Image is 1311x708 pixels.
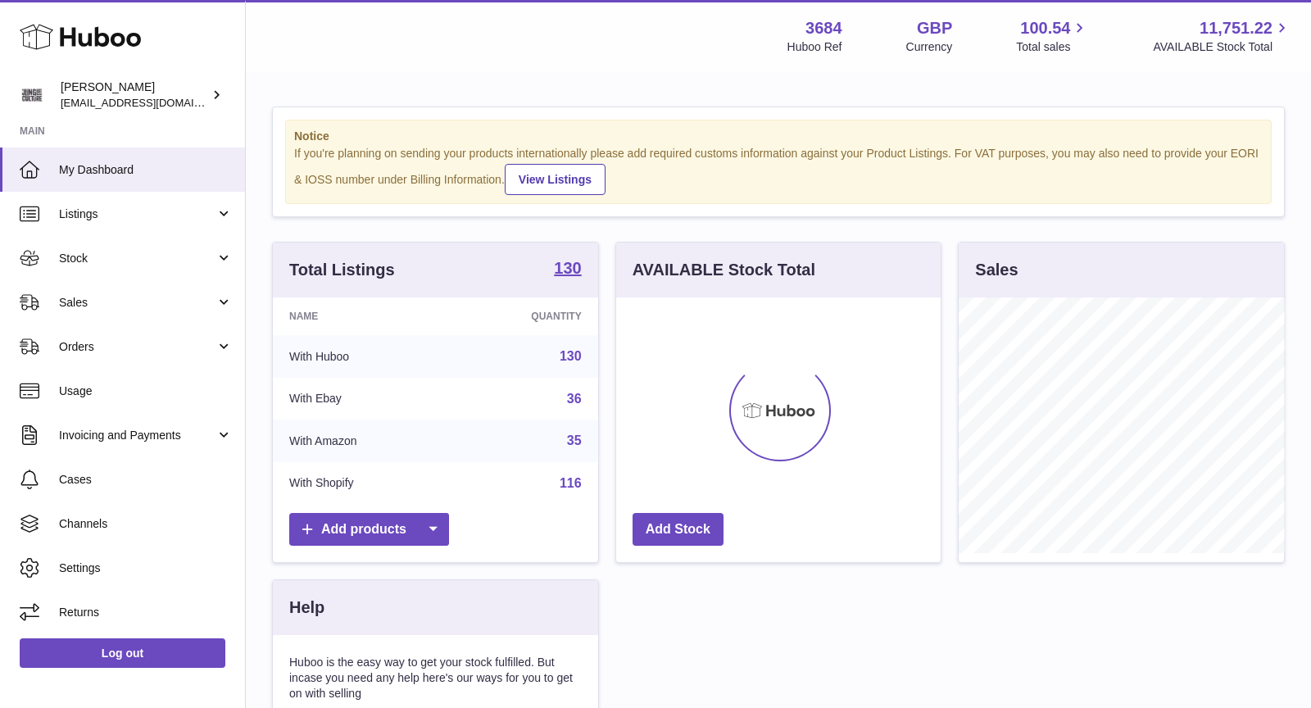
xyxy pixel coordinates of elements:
span: AVAILABLE Stock Total [1153,39,1291,55]
div: Currency [906,39,953,55]
span: [EMAIL_ADDRESS][DOMAIN_NAME] [61,96,241,109]
a: 35 [567,433,582,447]
span: Orders [59,339,215,355]
p: Huboo is the easy way to get your stock fulfilled. But incase you need any help here's our ways f... [289,655,582,701]
strong: Notice [294,129,1263,144]
a: Log out [20,638,225,668]
span: Sales [59,295,215,311]
a: Add Stock [633,513,724,547]
td: With Shopify [273,462,451,505]
span: 11,751.22 [1200,17,1272,39]
h3: Help [289,597,324,619]
span: Total sales [1016,39,1089,55]
h3: Sales [975,259,1018,281]
td: With Ebay [273,378,451,420]
span: My Dashboard [59,162,233,178]
a: 11,751.22 AVAILABLE Stock Total [1153,17,1291,55]
a: 130 [554,260,581,279]
th: Name [273,297,451,335]
span: Settings [59,560,233,576]
span: Usage [59,383,233,399]
div: [PERSON_NAME] [61,79,208,111]
strong: 3684 [805,17,842,39]
th: Quantity [451,297,598,335]
a: Add products [289,513,449,547]
a: 116 [560,476,582,490]
td: With Amazon [273,420,451,462]
a: 100.54 Total sales [1016,17,1089,55]
img: theinternationalventure@gmail.com [20,83,44,107]
div: Huboo Ref [787,39,842,55]
span: Invoicing and Payments [59,428,215,443]
span: Cases [59,472,233,488]
a: View Listings [505,164,606,195]
span: Listings [59,206,215,222]
span: Returns [59,605,233,620]
div: If you're planning on sending your products internationally please add required customs informati... [294,146,1263,195]
h3: AVAILABLE Stock Total [633,259,815,281]
strong: GBP [917,17,952,39]
span: Stock [59,251,215,266]
a: 130 [560,349,582,363]
a: 36 [567,392,582,406]
td: With Huboo [273,335,451,378]
h3: Total Listings [289,259,395,281]
strong: 130 [554,260,581,276]
span: 100.54 [1020,17,1070,39]
span: Channels [59,516,233,532]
